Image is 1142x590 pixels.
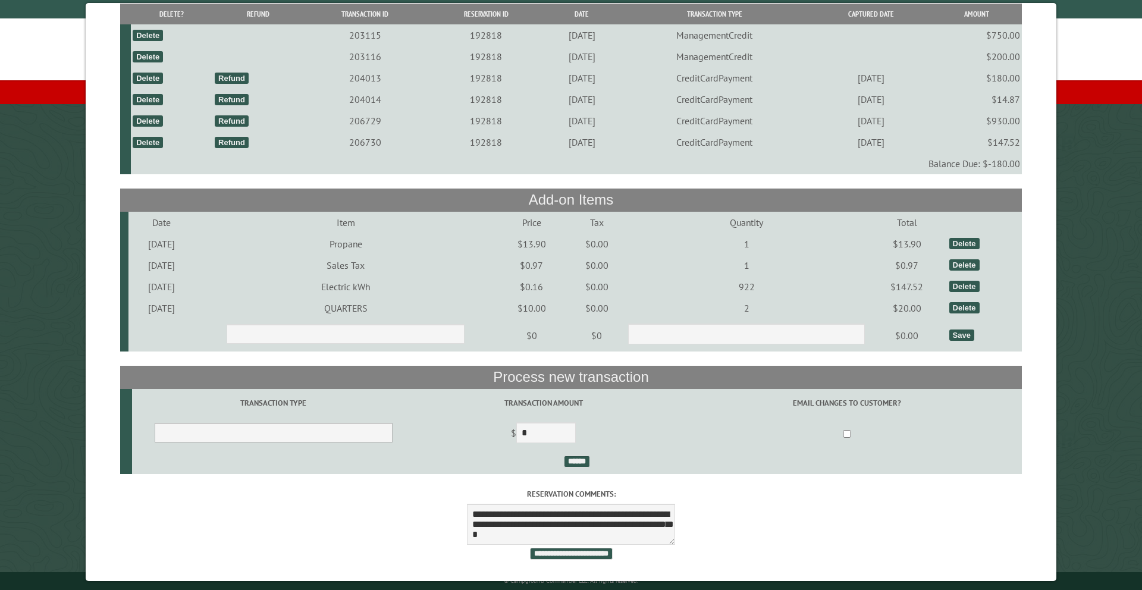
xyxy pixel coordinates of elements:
td: $147.52 [867,276,948,297]
th: Date [545,4,618,24]
td: [DATE] [128,255,196,276]
th: Process new transaction [120,366,1022,388]
td: $13.90 [496,233,567,255]
td: [DATE] [811,67,931,89]
td: $0.00 [567,297,626,319]
td: 206730 [303,131,427,153]
td: ManagementCredit [619,46,811,67]
label: Transaction Type [134,397,413,409]
div: Delete [133,137,163,148]
td: CreditCardPayment [619,131,811,153]
td: 204014 [303,89,427,110]
div: Delete [949,238,980,249]
td: 192818 [427,24,545,46]
td: CreditCardPayment [619,89,811,110]
td: 1 [626,233,867,255]
td: $147.52 [931,131,1022,153]
th: Reservation ID [427,4,545,24]
td: 192818 [427,131,545,153]
td: 2 [626,297,867,319]
div: Delete [133,115,163,127]
label: Reservation comments: [120,488,1022,500]
td: 1 [626,255,867,276]
div: Refund [215,73,249,84]
td: 192818 [427,67,545,89]
td: 203116 [303,46,427,67]
td: [DATE] [545,131,618,153]
td: Total [867,212,948,233]
th: Delete? [131,4,213,24]
div: Refund [215,115,249,127]
td: [DATE] [811,131,931,153]
td: 192818 [427,46,545,67]
td: [DATE] [545,110,618,131]
td: Date [128,212,196,233]
td: $0.00 [867,319,948,352]
td: Tax [567,212,626,233]
td: Quantity [626,212,867,233]
small: © Campground Commander LLC. All rights reserved. [504,577,638,585]
td: $750.00 [931,24,1022,46]
div: Delete [133,51,163,62]
td: 192818 [427,110,545,131]
td: [DATE] [128,233,196,255]
th: Transaction Type [619,4,811,24]
td: $0.00 [567,255,626,276]
td: $180.00 [931,67,1022,89]
td: [DATE] [811,110,931,131]
td: 922 [626,276,867,297]
td: CreditCardPayment [619,67,811,89]
td: $930.00 [931,110,1022,131]
td: 203115 [303,24,427,46]
td: $0 [496,319,567,352]
th: Captured Date [811,4,931,24]
td: $0.16 [496,276,567,297]
td: $13.90 [867,233,948,255]
th: Transaction ID [303,4,427,24]
div: Delete [133,73,163,84]
td: $ [415,418,672,451]
td: Propane [195,233,496,255]
td: $20.00 [867,297,948,319]
div: Refund [215,137,249,148]
div: Delete [949,281,980,292]
td: $0.97 [496,255,567,276]
td: 204013 [303,67,427,89]
td: [DATE] [811,89,931,110]
td: [DATE] [128,297,196,319]
td: $0 [567,319,626,352]
label: Transaction Amount [417,397,670,409]
td: ManagementCredit [619,24,811,46]
td: Item [195,212,496,233]
td: 206729 [303,110,427,131]
td: CreditCardPayment [619,110,811,131]
div: Delete [133,30,163,41]
td: $10.00 [496,297,567,319]
td: [DATE] [545,89,618,110]
td: [DATE] [545,67,618,89]
td: $14.87 [931,89,1022,110]
td: [DATE] [545,46,618,67]
td: Sales Tax [195,255,496,276]
th: Amount [931,4,1022,24]
td: $0.00 [567,276,626,297]
th: Add-on Items [120,189,1022,211]
div: Refund [215,94,249,105]
td: Balance Due: $-180.00 [131,153,1022,174]
td: $200.00 [931,46,1022,67]
td: $0.97 [867,255,948,276]
td: $0.00 [567,233,626,255]
td: [DATE] [128,276,196,297]
th: Refund [213,4,303,24]
td: Price [496,212,567,233]
td: QUARTERS [195,297,496,319]
label: Email changes to customer? [674,397,1020,409]
td: Electric kWh [195,276,496,297]
div: Delete [949,302,980,313]
td: [DATE] [545,24,618,46]
td: 192818 [427,89,545,110]
div: Delete [949,259,980,271]
div: Delete [133,94,163,105]
div: Save [949,329,974,341]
